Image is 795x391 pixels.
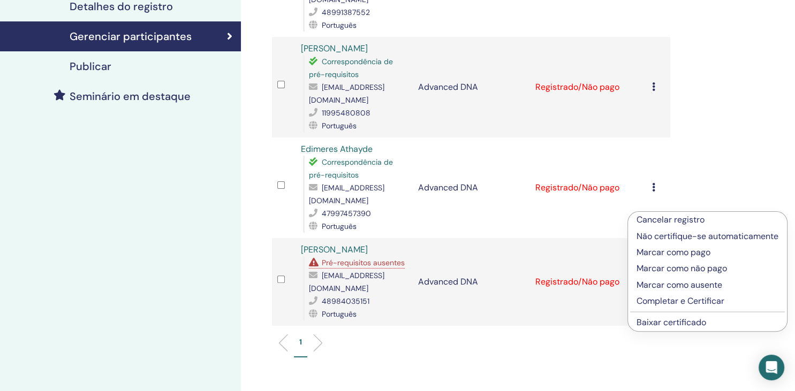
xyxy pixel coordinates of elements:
[637,317,706,328] a: Baixar certificado
[413,137,530,238] td: Advanced DNA
[301,244,368,255] a: [PERSON_NAME]
[301,43,368,54] a: [PERSON_NAME]
[322,221,357,231] span: Português
[309,57,393,79] span: Correspondência de pré-requisitos
[309,157,393,180] span: Correspondência de pré-requisitos
[413,238,530,326] td: Advanced DNA
[637,279,778,292] p: Marcar como ausente
[322,108,370,118] span: 11995480808
[413,37,530,137] td: Advanced DNA
[322,209,371,218] span: 47997457390
[759,355,784,380] div: Open Intercom Messenger
[322,7,370,17] span: 48991387552
[309,271,384,293] span: [EMAIL_ADDRESS][DOMAIN_NAME]
[322,296,369,306] span: 48984035151
[637,246,778,259] p: Marcar como pago
[309,183,384,205] span: [EMAIL_ADDRESS][DOMAIN_NAME]
[637,295,778,308] p: Completar e Certificar
[637,213,778,226] p: Cancelar registro
[637,262,778,275] p: Marcar como não pago
[70,90,191,103] h4: Seminário em destaque
[309,82,384,105] span: [EMAIL_ADDRESS][DOMAIN_NAME]
[70,60,111,73] h4: Publicar
[322,20,357,30] span: Português
[299,336,302,348] p: 1
[301,143,373,155] a: Edimeres Athayde
[322,121,357,131] span: Português
[637,230,778,243] p: Não certifique-se automaticamente
[322,258,405,267] span: Pré-requisitos ausentes
[70,30,192,43] h4: Gerenciar participantes
[322,309,357,319] span: Português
